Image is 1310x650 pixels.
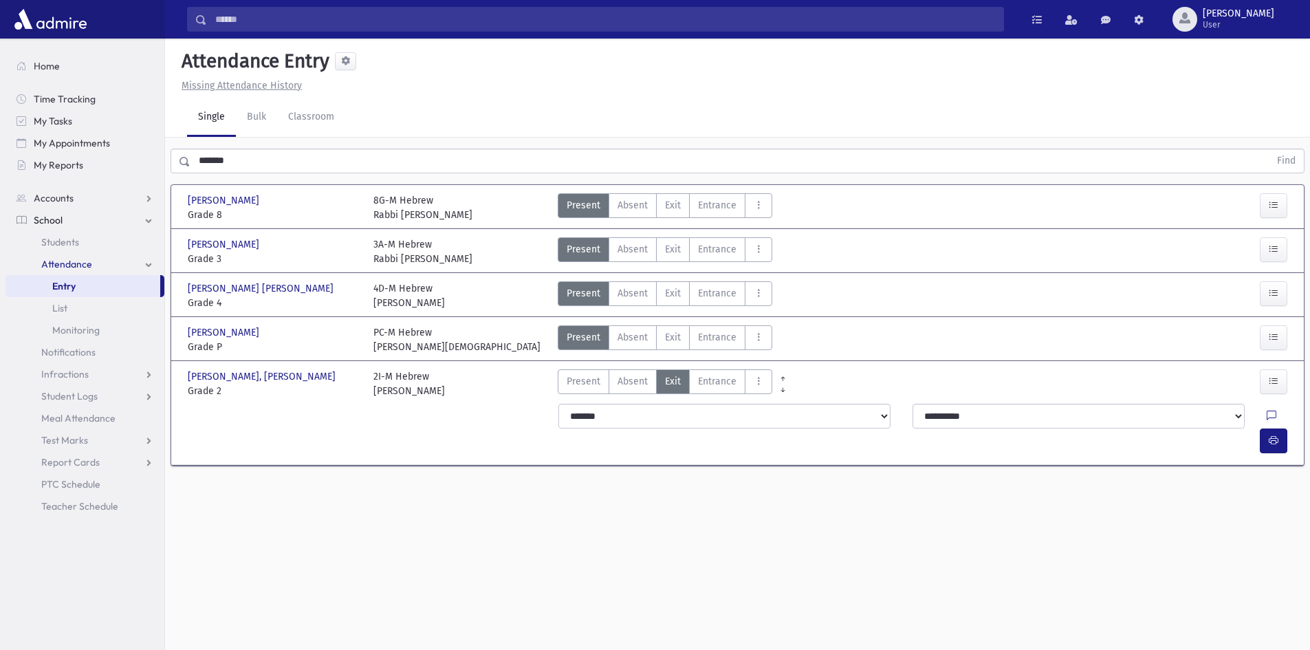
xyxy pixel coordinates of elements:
[34,214,63,226] span: School
[6,429,164,451] a: Test Marks
[558,325,772,354] div: AttTypes
[6,154,164,176] a: My Reports
[665,198,681,213] span: Exit
[188,281,336,296] span: [PERSON_NAME] [PERSON_NAME]
[236,98,277,137] a: Bulk
[41,434,88,446] span: Test Marks
[188,369,338,384] span: [PERSON_NAME], [PERSON_NAME]
[11,6,90,33] img: AdmirePro
[41,500,118,512] span: Teacher Schedule
[182,80,302,91] u: Missing Attendance History
[6,110,164,132] a: My Tasks
[698,286,736,301] span: Entrance
[41,456,100,468] span: Report Cards
[373,369,445,398] div: 2I-M Hebrew [PERSON_NAME]
[176,80,302,91] a: Missing Attendance History
[1203,19,1274,30] span: User
[618,374,648,389] span: Absent
[558,369,772,398] div: AttTypes
[188,237,262,252] span: [PERSON_NAME]
[41,412,116,424] span: Meal Attendance
[373,325,541,354] div: PC-M Hebrew [PERSON_NAME][DEMOGRAPHIC_DATA]
[373,193,472,222] div: 8G-M Hebrew Rabbi [PERSON_NAME]
[567,242,600,257] span: Present
[6,187,164,209] a: Accounts
[188,384,360,398] span: Grade 2
[52,280,76,292] span: Entry
[34,159,83,171] span: My Reports
[34,60,60,72] span: Home
[618,286,648,301] span: Absent
[567,330,600,345] span: Present
[665,286,681,301] span: Exit
[567,374,600,389] span: Present
[6,319,164,341] a: Monitoring
[665,374,681,389] span: Exit
[618,242,648,257] span: Absent
[188,193,262,208] span: [PERSON_NAME]
[176,50,329,73] h5: Attendance Entry
[6,451,164,473] a: Report Cards
[41,236,79,248] span: Students
[665,330,681,345] span: Exit
[188,296,360,310] span: Grade 4
[698,374,736,389] span: Entrance
[6,363,164,385] a: Infractions
[6,231,164,253] a: Students
[6,55,164,77] a: Home
[6,88,164,110] a: Time Tracking
[41,390,98,402] span: Student Logs
[558,281,772,310] div: AttTypes
[6,209,164,231] a: School
[1203,8,1274,19] span: [PERSON_NAME]
[698,330,736,345] span: Entrance
[34,192,74,204] span: Accounts
[52,324,100,336] span: Monitoring
[34,137,110,149] span: My Appointments
[34,115,72,127] span: My Tasks
[6,132,164,154] a: My Appointments
[373,281,445,310] div: 4D-M Hebrew [PERSON_NAME]
[558,193,772,222] div: AttTypes
[188,325,262,340] span: [PERSON_NAME]
[6,297,164,319] a: List
[41,478,100,490] span: PTC Schedule
[618,198,648,213] span: Absent
[41,368,89,380] span: Infractions
[207,7,1003,32] input: Search
[34,93,96,105] span: Time Tracking
[373,237,472,266] div: 3A-M Hebrew Rabbi [PERSON_NAME]
[6,495,164,517] a: Teacher Schedule
[567,286,600,301] span: Present
[6,473,164,495] a: PTC Schedule
[41,258,92,270] span: Attendance
[1269,149,1304,173] button: Find
[188,252,360,266] span: Grade 3
[188,340,360,354] span: Grade P
[277,98,345,137] a: Classroom
[6,407,164,429] a: Meal Attendance
[188,208,360,222] span: Grade 8
[618,330,648,345] span: Absent
[187,98,236,137] a: Single
[41,346,96,358] span: Notifications
[6,253,164,275] a: Attendance
[6,275,160,297] a: Entry
[52,302,67,314] span: List
[698,198,736,213] span: Entrance
[665,242,681,257] span: Exit
[698,242,736,257] span: Entrance
[6,341,164,363] a: Notifications
[6,385,164,407] a: Student Logs
[567,198,600,213] span: Present
[558,237,772,266] div: AttTypes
